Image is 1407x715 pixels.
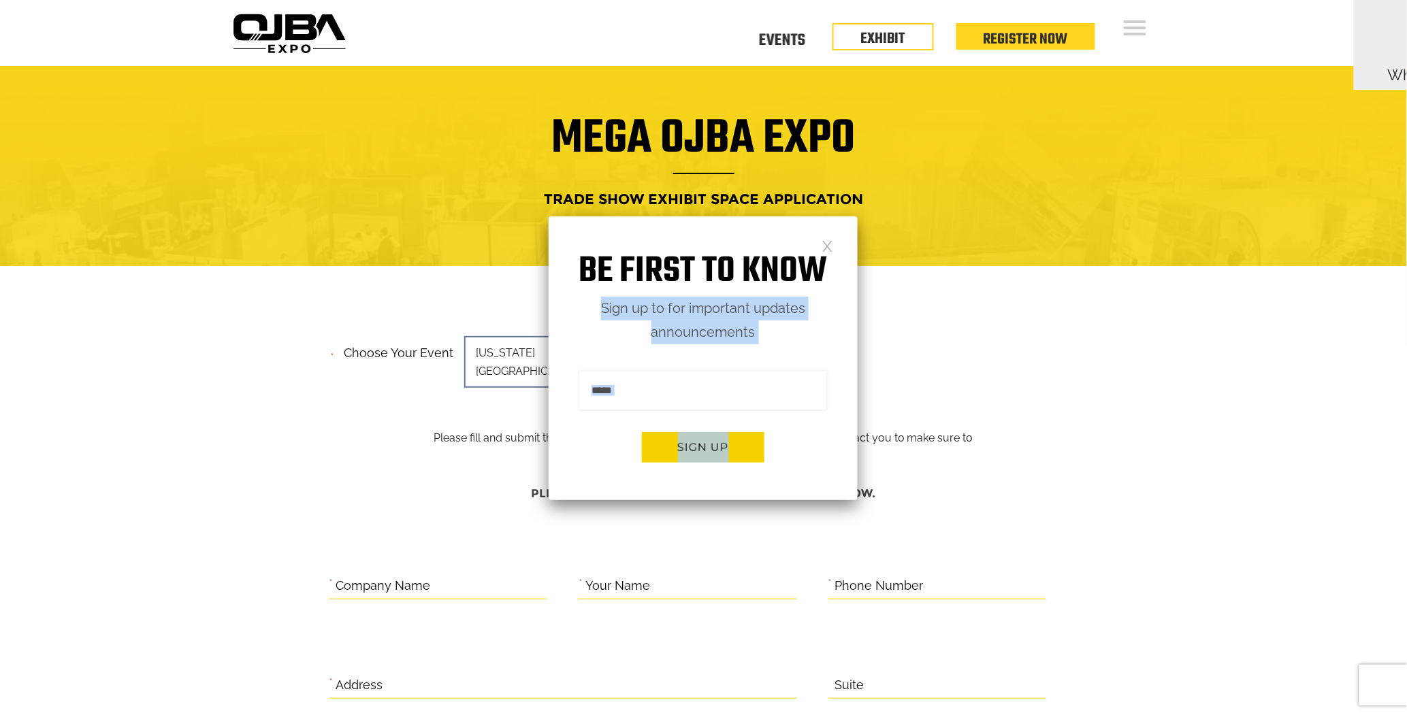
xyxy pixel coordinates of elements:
label: Address [336,675,383,696]
a: EXHIBIT [861,27,905,50]
span: [US_STATE][GEOGRAPHIC_DATA] [464,336,655,388]
a: Close [822,239,833,251]
label: Company Name [336,576,431,597]
p: Sign up to for important updates announcements [549,297,858,344]
h1: Be first to know [549,250,858,293]
h4: Trade Show Exhibit Space Application [238,186,1170,212]
a: Register Now [984,28,1068,51]
label: Your Name [585,576,650,597]
label: Suite [835,675,864,696]
p: Please fill and submit the information below and one of our team members will contact you to make... [423,342,984,467]
button: Sign up [642,432,764,463]
h1: Mega OJBA Expo [238,120,1170,174]
label: Choose your event [336,334,454,364]
h4: Please complete the required information below. [329,480,1078,507]
label: Phone Number [835,576,924,597]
